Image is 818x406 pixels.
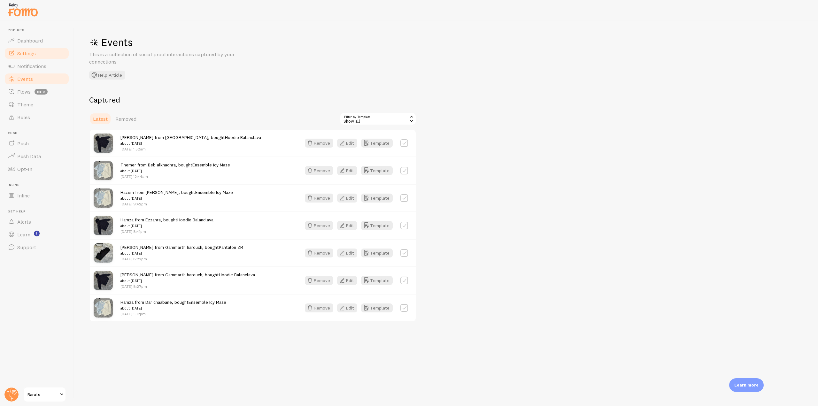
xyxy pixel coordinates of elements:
a: Edit [337,194,361,203]
a: Edit [337,139,361,148]
a: Hoodie Balanclava [225,134,261,140]
span: Get Help [8,210,70,214]
span: Push [8,131,70,135]
button: Remove [305,303,333,312]
span: Dashboard [17,37,43,44]
p: [DATE] 1:52am [120,146,261,152]
img: 154387d5-8745-480e-ba48-78e259118662_1_small.png [94,271,113,290]
button: Template [361,303,393,312]
button: Remove [305,276,333,285]
button: Template [361,166,393,175]
a: Edit [337,221,361,230]
h2: Captured [89,95,416,105]
a: Opt-In [4,163,70,175]
span: Pop-ups [8,28,70,32]
a: Learn [4,228,70,241]
p: [DATE] 8:41pm [120,229,213,234]
button: Remove [305,249,333,257]
span: Notifications [17,63,46,69]
small: about [DATE] [120,168,230,174]
span: beta [35,89,48,95]
small: about [DATE] [120,141,261,146]
a: Latest [89,112,112,125]
small: about [DATE] [120,278,255,284]
span: Events [17,76,33,82]
a: Push Data [4,150,70,163]
p: This is a collection of social proof interactions captured by your connections [89,51,243,65]
p: [DATE] 8:27pm [120,256,243,262]
span: Settings [17,50,36,57]
small: about [DATE] [120,195,233,201]
span: [PERSON_NAME] from Gammarth harouch, bought [120,244,243,256]
div: Show all [340,112,416,125]
button: Remove [305,221,333,230]
button: Template [361,276,393,285]
span: Hazem from [PERSON_NAME], bought [120,189,233,201]
button: Edit [337,249,357,257]
a: Inline [4,189,70,202]
a: Rules [4,111,70,124]
img: fomo-relay-logo-orange.svg [7,2,39,18]
a: Alerts [4,215,70,228]
small: about [DATE] [120,223,213,229]
span: Inline [8,183,70,187]
span: Rules [17,114,30,120]
img: 526278776_122155561682790254_4994228799773377577_n_small.jpg [94,161,113,180]
button: Template [361,249,393,257]
span: Barats [27,391,58,398]
a: Edit [337,166,361,175]
a: Ensemble Icy Maze [189,299,226,305]
span: Theme [17,101,33,108]
span: Learn [17,231,30,238]
button: Edit [337,139,357,148]
button: Template [361,139,393,148]
button: Remove [305,139,333,148]
a: Push [4,137,70,150]
a: Barats [23,387,66,402]
span: [PERSON_NAME] from [GEOGRAPHIC_DATA], bought [120,134,261,146]
img: 526278776_122155561682790254_4994228799773377577_n_small.jpg [94,188,113,208]
a: Settings [4,47,70,60]
button: Edit [337,221,357,230]
img: 154387d5-8745-480e-ba48-78e259118662_1_small.png [94,216,113,235]
span: Themer from Beb alkhadhra, bought [120,162,230,174]
img: 526278776_122155561682790254_4994228799773377577_n_small.jpg [94,298,113,318]
p: Learn more [734,382,759,388]
h1: Events [89,36,281,49]
span: Opt-In [17,166,32,172]
a: Edit [337,249,361,257]
p: [DATE] 1:32pm [120,311,226,317]
a: Edit [337,276,361,285]
p: [DATE] 12:44am [120,174,230,179]
a: Theme [4,98,70,111]
span: Hamza from Ezzahra, bought [120,217,213,229]
button: Edit [337,303,357,312]
button: Template [361,221,393,230]
a: Flows beta [4,85,70,98]
span: [PERSON_NAME] from Gammarth harouch, bought [120,272,255,284]
button: Remove [305,166,333,175]
img: WhatsAppImage2025-09-18a19.14.02_6f4c38f4_small.jpg [94,243,113,263]
a: Ensemble Icy Maze [192,162,230,168]
span: Support [17,244,36,250]
small: about [DATE] [120,305,226,311]
a: Notifications [4,60,70,73]
a: Support [4,241,70,254]
a: Pantalon ZR [219,244,243,250]
div: Learn more [729,378,764,392]
span: Removed [115,116,136,122]
span: Latest [93,116,108,122]
span: Hamza from Dar chaabane, bought [120,299,226,311]
p: [DATE] 8:27pm [120,284,255,289]
small: about [DATE] [120,250,243,256]
a: Hoodie Balanclava [177,217,213,223]
span: Alerts [17,218,31,225]
button: Edit [337,194,357,203]
button: Template [361,194,393,203]
p: [DATE] 9:42pm [120,201,233,207]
